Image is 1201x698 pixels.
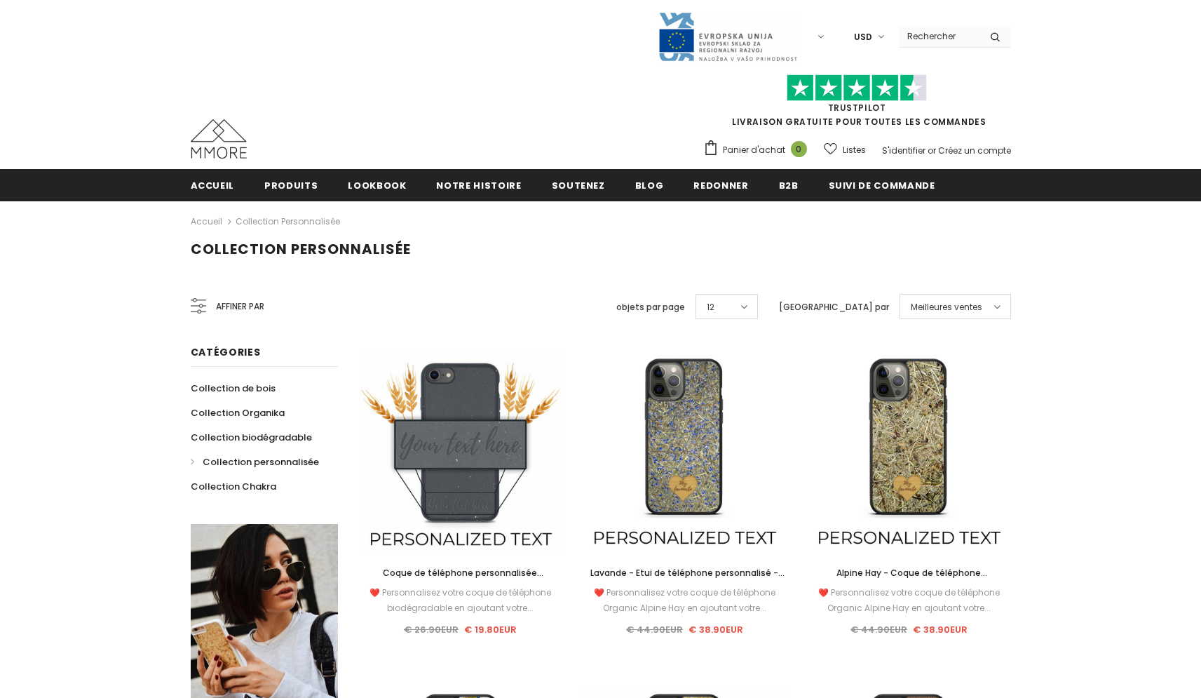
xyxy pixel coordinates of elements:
span: € 26.90EUR [404,623,459,636]
span: Redonner [693,179,748,192]
a: Collection personnalisée [191,450,319,474]
a: Produits [264,169,318,201]
span: Lookbook [348,179,406,192]
span: Panier d'achat [723,143,785,157]
span: Coque de téléphone personnalisée biodégradable - Noire [383,567,543,594]
span: Catégories [191,345,261,359]
a: Collection biodégradable [191,425,312,450]
a: Blog [635,169,664,201]
span: Collection personnalisée [203,455,319,469]
span: USD [854,30,872,44]
span: € 44.90EUR [626,623,683,636]
div: ❤️ Personnalisez votre coque de téléphone Organic Alpine Hay en ajoutant votre... [807,585,1010,616]
span: Collection Chakra [191,480,276,493]
a: TrustPilot [828,102,886,114]
div: ❤️ Personnalisez votre coque de téléphone biodégradable en ajoutant votre... [359,585,562,616]
img: Cas MMORE [191,119,247,159]
span: Listes [843,143,866,157]
a: Lookbook [348,169,406,201]
span: Suivi de commande [829,179,935,192]
a: Accueil [191,213,222,230]
span: Collection de bois [191,382,276,395]
span: Meilleures ventes [911,300,982,314]
span: € 19.80EUR [464,623,517,636]
input: Search Site [899,26,979,46]
a: Collection de bois [191,376,276,401]
span: Notre histoire [436,179,521,192]
span: 12 [707,300,714,314]
a: soutenez [552,169,605,201]
a: Javni Razpis [658,30,798,42]
a: Collection Organika [191,401,285,425]
span: 0 [791,141,807,157]
img: Javni Razpis [658,11,798,62]
label: [GEOGRAPHIC_DATA] par [779,300,889,314]
div: ❤️ Personnalisez votre coque de téléphone Organic Alpine Hay en ajoutant votre... [583,585,786,616]
span: Accueil [191,179,235,192]
span: Collection biodégradable [191,431,312,444]
span: € 38.90EUR [688,623,743,636]
a: Créez un compte [938,145,1011,156]
a: Notre histoire [436,169,521,201]
span: B2B [779,179,799,192]
a: Redonner [693,169,748,201]
a: B2B [779,169,799,201]
a: Suivi de commande [829,169,935,201]
a: Collection personnalisée [236,215,340,227]
a: Alpine Hay - Coque de téléphone personnalisée - Cadeau personnalisé [807,565,1010,581]
a: Lavande - Etui de téléphone personnalisé - Cadeau personnalisé [583,565,786,581]
span: soutenez [552,179,605,192]
a: Coque de téléphone personnalisée biodégradable - Noire [359,565,562,581]
span: Collection Organika [191,406,285,420]
a: S'identifier [882,145,925,156]
span: LIVRAISON GRATUITE POUR TOUTES LES COMMANDES [703,81,1011,128]
span: Affiner par [216,299,264,314]
span: Blog [635,179,664,192]
span: or [928,145,936,156]
a: Listes [824,137,866,162]
span: Lavande - Etui de téléphone personnalisé - Cadeau personnalisé [590,567,785,594]
label: objets par page [616,300,685,314]
a: Accueil [191,169,235,201]
span: Produits [264,179,318,192]
span: Alpine Hay - Coque de téléphone personnalisée - Cadeau personnalisé [827,567,991,594]
a: Panier d'achat 0 [703,140,814,161]
span: Collection personnalisée [191,239,411,259]
img: Faites confiance aux étoiles pilotes [787,74,927,102]
span: € 44.90EUR [850,623,907,636]
a: Collection Chakra [191,474,276,499]
span: € 38.90EUR [913,623,968,636]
